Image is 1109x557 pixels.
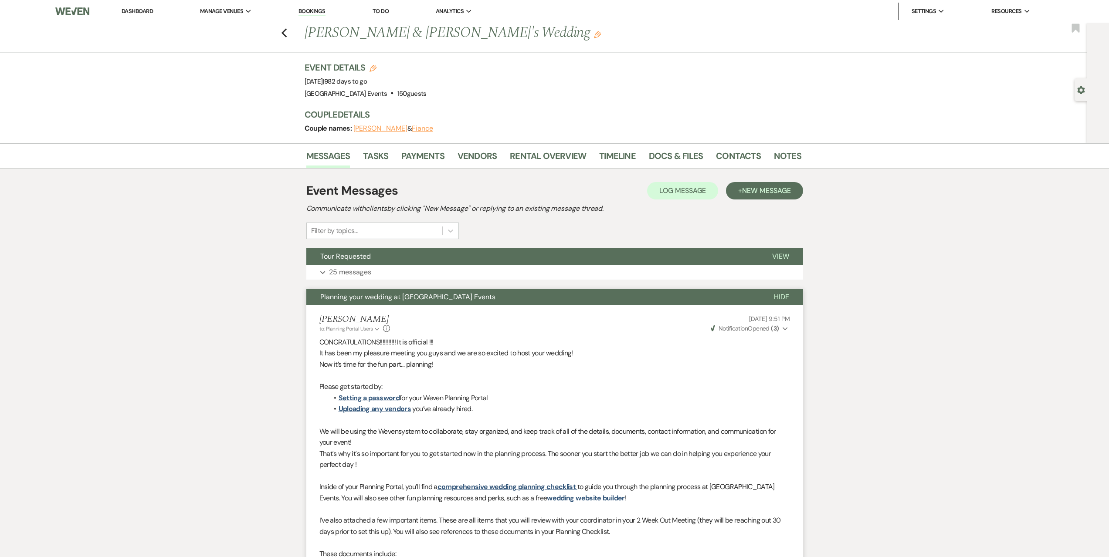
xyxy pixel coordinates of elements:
span: It has been my pleasure meeting you guys and we are so excited to host your wedding! [319,348,573,358]
span: 982 days to go [324,77,367,86]
span: Analytics [436,7,464,16]
button: View [758,248,803,265]
span: Manage Venues [200,7,243,16]
button: Hide [760,289,803,305]
a: Tasks [363,149,388,168]
button: NotificationOpened (3) [709,324,790,333]
span: Notification [719,324,748,332]
span: for your Weven Planning Portal [400,393,488,402]
span: to: Planning Portal Users [319,325,373,332]
a: wedding website builder [547,493,624,503]
a: wedding planning checklist [489,482,576,491]
button: Fiance [412,125,433,132]
span: Resources [991,7,1021,16]
span: CONGRATULATIONS!!!!!!!!!!! It is official !!! [319,338,434,347]
span: Hide [774,292,789,301]
p: 25 messages [329,267,371,278]
span: system to collaborate, stay organized, and keep track of all of the details, documents, contact i... [319,427,776,447]
h1: Event Messages [306,182,398,200]
a: Setting a password [339,393,400,402]
button: to: Planning Portal Users [319,325,381,333]
span: Inside of your Planning Portal, you’ll find a [319,482,437,491]
span: Now it’s time for the fun part… planning! [319,360,433,369]
a: Uploading any vendors [339,404,411,413]
a: Vendors [458,149,497,168]
span: Tour Requested [320,252,371,261]
a: Docs & Files [649,149,703,168]
a: Messages [306,149,350,168]
span: That's why it's so important for you to get started now in the planning process. The sooner you s... [319,449,771,469]
button: Open lead details [1077,85,1085,94]
button: Log Message [647,182,718,199]
img: Weven Logo [55,2,89,20]
button: Edit [594,30,601,38]
a: Timeline [599,149,636,168]
div: Filter by topics... [311,226,358,236]
a: Rental Overview [510,149,586,168]
a: Notes [774,149,801,168]
button: +New Message [726,182,803,199]
button: 25 messages [306,265,803,280]
span: We will be using the Weven [319,427,398,436]
a: To Do [373,7,389,15]
a: Bookings [298,7,326,16]
span: you’ve already hired. [412,404,472,413]
h1: [PERSON_NAME] & [PERSON_NAME]'s Wedding [305,23,695,44]
button: Planning your wedding at [GEOGRAPHIC_DATA] Events [306,289,760,305]
span: ! [625,493,626,503]
h3: Event Details [305,61,427,74]
a: Dashboard [122,7,153,15]
span: Settings [912,7,936,16]
span: Log Message [659,186,706,195]
span: | [323,77,367,86]
button: Tour Requested [306,248,758,265]
span: I’ve also attached a few important items. These are all items that you will review with your coor... [319,516,781,536]
h2: Communicate with clients by clicking "New Message" or replying to an existing message thread. [306,203,803,214]
strong: ( 3 ) [771,324,779,332]
span: Couple names: [305,124,353,133]
span: Planning your wedding at [GEOGRAPHIC_DATA] Events [320,292,495,301]
span: Please get started by: [319,382,383,391]
a: comprehensive [437,482,488,491]
a: Contacts [716,149,761,168]
a: Payments [401,149,444,168]
button: [PERSON_NAME] [353,125,407,132]
span: [GEOGRAPHIC_DATA] Events [305,89,387,98]
span: [DATE] [305,77,367,86]
span: [DATE] 9:51 PM [749,315,790,323]
span: 150 guests [397,89,427,98]
h5: [PERSON_NAME] [319,314,390,325]
span: & [353,124,433,133]
h3: Couple Details [305,108,793,121]
span: Opened [711,324,779,332]
span: View [772,252,789,261]
span: New Message [742,186,790,195]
